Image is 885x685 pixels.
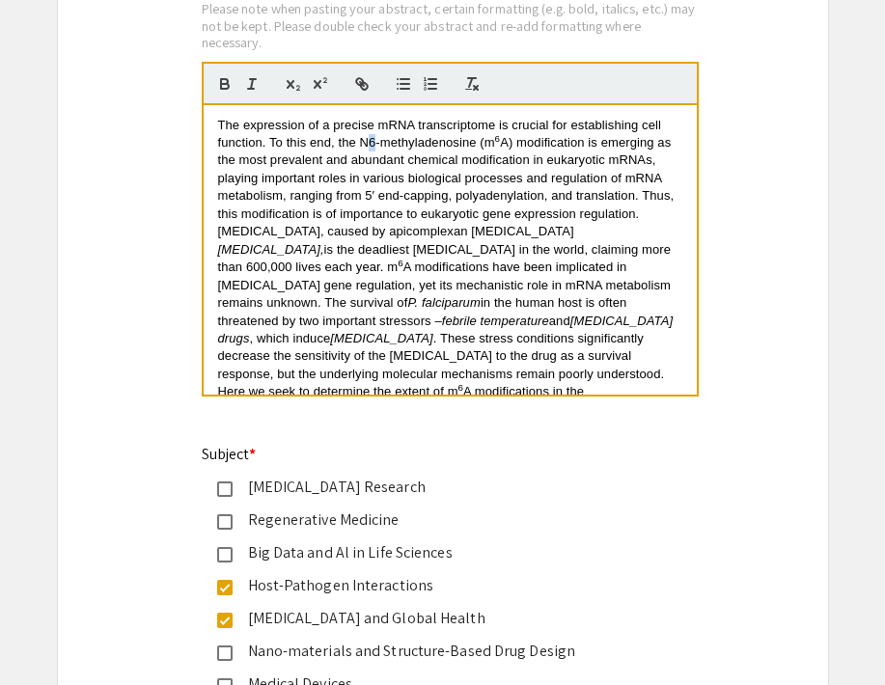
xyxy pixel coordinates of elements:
[233,476,638,499] div: [MEDICAL_DATA] Research
[495,133,501,144] sup: 6
[233,607,638,630] div: [MEDICAL_DATA] and Global Health
[218,242,324,257] em: [MEDICAL_DATA],
[218,331,668,398] span: . These stress conditions significantly decrease the sensitivity of the [MEDICAL_DATA] to the dru...
[549,314,570,328] span: and
[218,295,631,327] span: in the human host is often threatened by two important stressors –
[330,331,432,345] em: [MEDICAL_DATA]
[458,382,464,393] sup: 6
[218,118,665,150] span: The expression of a precise mRNA transcriptome is crucial for establishing cell function. To this...
[324,295,407,310] span: The survival of
[442,314,549,328] em: febrile temperature
[202,444,257,464] mat-label: Subject
[218,242,675,274] span: is the deadliest [MEDICAL_DATA] in the world, claiming more than 600,000 lives each year. m
[233,541,638,564] div: Big Data and Al in Life Sciences
[233,574,638,597] div: Host-Pathogen Interactions
[250,331,331,345] span: , which induce
[218,314,677,345] em: [MEDICAL_DATA] drugs
[398,258,403,268] sup: 6
[218,260,675,310] span: A modifications have been implicated in [MEDICAL_DATA] gene regulation, yet its mechanistic role ...
[407,295,481,310] em: P. falciparum
[14,598,82,671] iframe: Chat
[233,508,638,532] div: Regenerative Medicine
[233,640,638,663] div: Nano-materials and Structure-Based Drug Design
